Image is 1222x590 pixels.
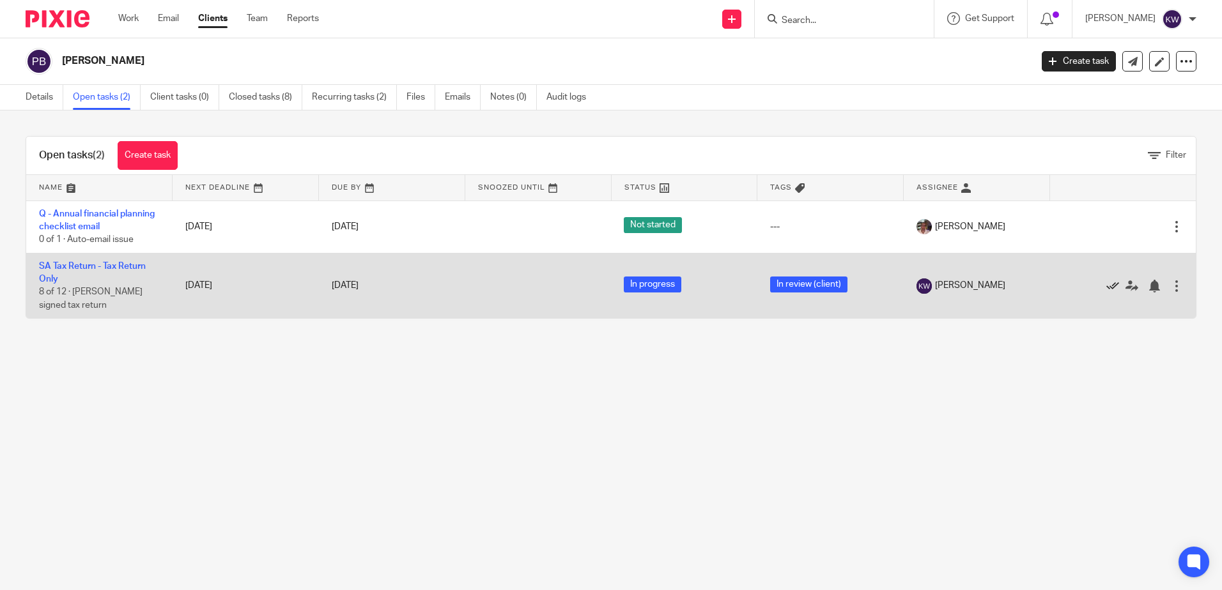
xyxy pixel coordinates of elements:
span: [DATE] [332,282,359,291]
a: Files [406,85,435,110]
img: svg%3E [916,278,932,294]
img: Pixie [26,10,89,27]
span: 0 of 1 · Auto-email issue [39,235,134,244]
a: Create task [118,141,178,170]
img: svg%3E [1162,9,1182,29]
a: Closed tasks (8) [229,85,302,110]
a: Audit logs [546,85,596,110]
span: (2) [93,150,105,160]
span: Status [624,184,656,191]
a: Open tasks (2) [73,85,141,110]
a: Details [26,85,63,110]
a: Recurring tasks (2) [312,85,397,110]
span: [DATE] [332,222,359,231]
span: Not started [624,217,682,233]
span: In progress [624,276,681,292]
span: [PERSON_NAME] [935,220,1005,233]
span: Tags [770,184,792,191]
a: Create task [1042,51,1116,72]
img: svg%3E [26,48,52,75]
input: Search [780,15,895,27]
a: Work [118,12,139,25]
p: [PERSON_NAME] [1085,12,1156,25]
a: Client tasks (0) [150,85,219,110]
span: Filter [1166,151,1186,160]
div: --- [770,220,891,233]
a: Email [158,12,179,25]
a: Reports [287,12,319,25]
a: SA Tax Return - Tax Return Only [39,262,146,284]
span: Snoozed Until [478,184,545,191]
img: 89A93261-3177-477B-8587-9080353704B0.jpeg [916,219,932,234]
a: Mark as done [1106,279,1125,292]
td: [DATE] [173,253,319,318]
a: Emails [445,85,481,110]
a: Team [247,12,268,25]
td: [DATE] [173,200,319,253]
h1: Open tasks [39,149,105,162]
a: Q - Annual financial planning checklist email [39,209,155,231]
h2: [PERSON_NAME] [62,54,830,68]
span: In review (client) [770,276,847,292]
a: Clients [198,12,228,25]
span: [PERSON_NAME] [935,279,1005,292]
span: 8 of 12 · [PERSON_NAME] signed tax return [39,288,143,310]
a: Notes (0) [490,85,537,110]
span: Get Support [965,14,1014,23]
